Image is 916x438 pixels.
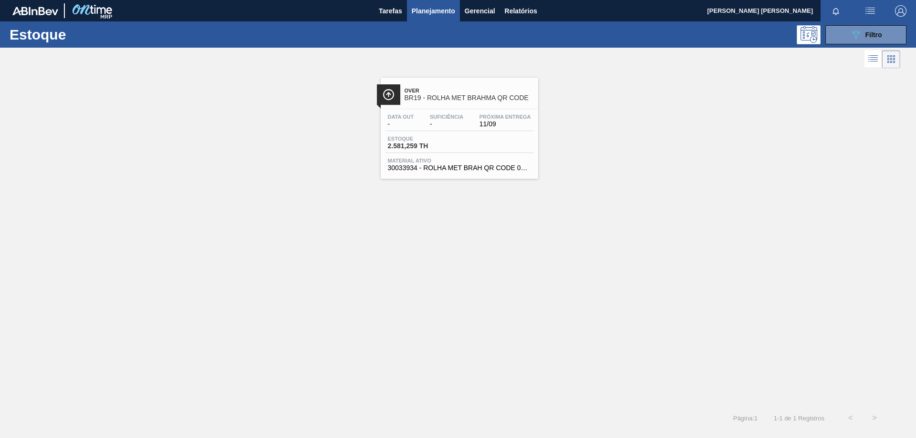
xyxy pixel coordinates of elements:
[895,5,906,17] img: Logout
[733,415,758,422] span: Página : 1
[882,50,900,68] div: Visão em Cards
[12,7,58,15] img: TNhmsLtSVTkK8tSr43FrP2fwEKptu5GPRR3wAAAABJRU5ErkJggg==
[374,71,543,179] a: ÍconeOverBR19 - ROLHA MET BRAHMA QR CODEData out-Suficiência-Próxima Entrega11/09Estoque2.581,259...
[505,5,537,17] span: Relatórios
[388,121,414,128] span: -
[864,50,882,68] div: Visão em Lista
[465,5,495,17] span: Gerencial
[405,94,533,102] span: BR19 - ROLHA MET BRAHMA QR CODE
[825,25,906,44] button: Filtro
[405,88,533,93] span: Over
[479,114,531,120] span: Próxima Entrega
[772,415,824,422] span: 1 - 1 de 1 Registros
[388,143,455,150] span: 2.581,259 TH
[388,136,455,142] span: Estoque
[430,121,463,128] span: -
[797,25,821,44] div: Pogramando: nenhum usuário selecionado
[479,121,531,128] span: 11/09
[864,5,876,17] img: userActions
[388,114,414,120] span: Data out
[383,89,395,101] img: Ícone
[379,5,402,17] span: Tarefas
[412,5,455,17] span: Planejamento
[863,406,886,430] button: >
[865,31,882,39] span: Filtro
[10,29,152,40] h1: Estoque
[821,4,851,18] button: Notificações
[388,164,531,172] span: 30033934 - ROLHA MET BRAH QR CODE 021CX105
[430,114,463,120] span: Suficiência
[839,406,863,430] button: <
[388,158,531,163] span: Material ativo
